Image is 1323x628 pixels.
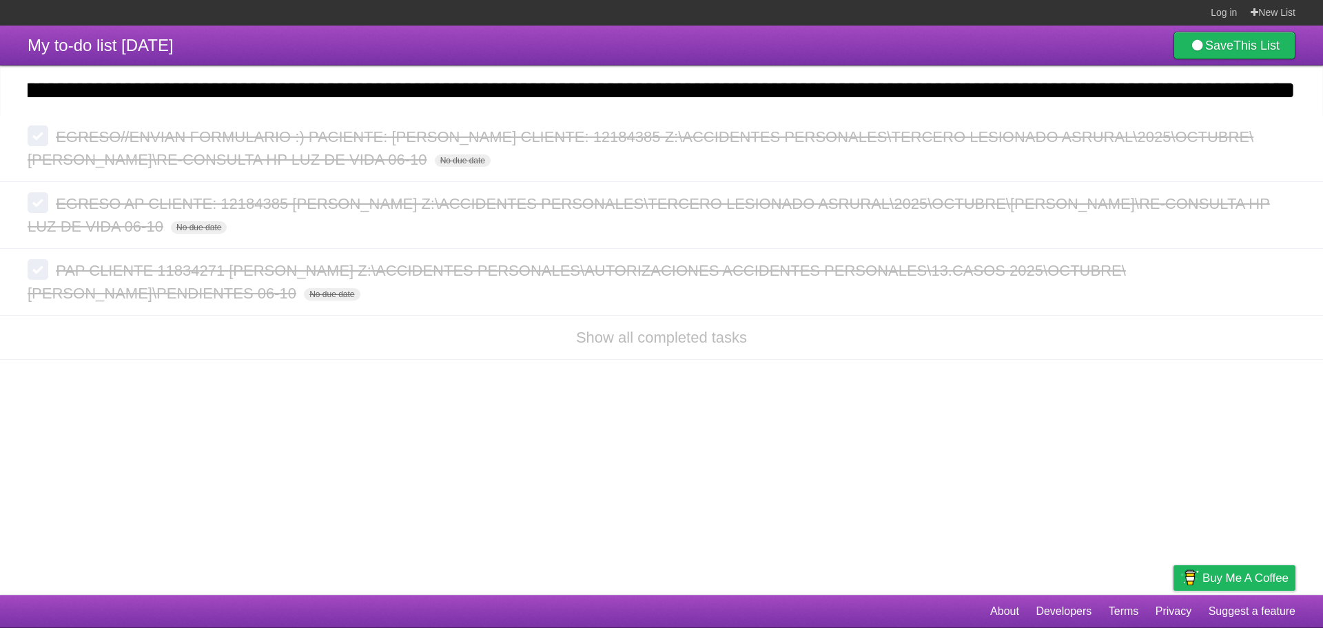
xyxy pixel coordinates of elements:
[28,259,48,280] label: Done
[576,329,747,346] a: Show all completed tasks
[990,598,1019,625] a: About
[1173,32,1295,59] a: SaveThis List
[171,221,227,234] span: No due date
[1109,598,1139,625] a: Terms
[1036,598,1091,625] a: Developers
[28,36,174,54] span: My to-do list [DATE]
[1202,566,1289,590] span: Buy me a coffee
[1173,565,1295,591] a: Buy me a coffee
[1209,598,1295,625] a: Suggest a feature
[28,128,1253,168] span: EGRESO//ENVIAN FORMULARIO :) PACIENTE: [PERSON_NAME] CLIENTE: 12184385 Z:\ACCIDENTES PERSONALES\T...
[28,192,48,213] label: Done
[1180,566,1199,589] img: Buy me a coffee
[28,195,1270,235] span: EGRESO AP CLIENTE: 12184385 [PERSON_NAME] Z:\ACCIDENTES PERSONALES\TERCERO LESIONADO ASRURAL\2025...
[28,125,48,146] label: Done
[28,262,1126,302] span: PAP CLIENTE 11834271 [PERSON_NAME] Z:\ACCIDENTES PERSONALES\AUTORIZACIONES ACCIDENTES PERSONALES\...
[435,154,491,167] span: No due date
[1156,598,1191,625] a: Privacy
[1233,39,1280,52] b: This List
[304,288,360,301] span: No due date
